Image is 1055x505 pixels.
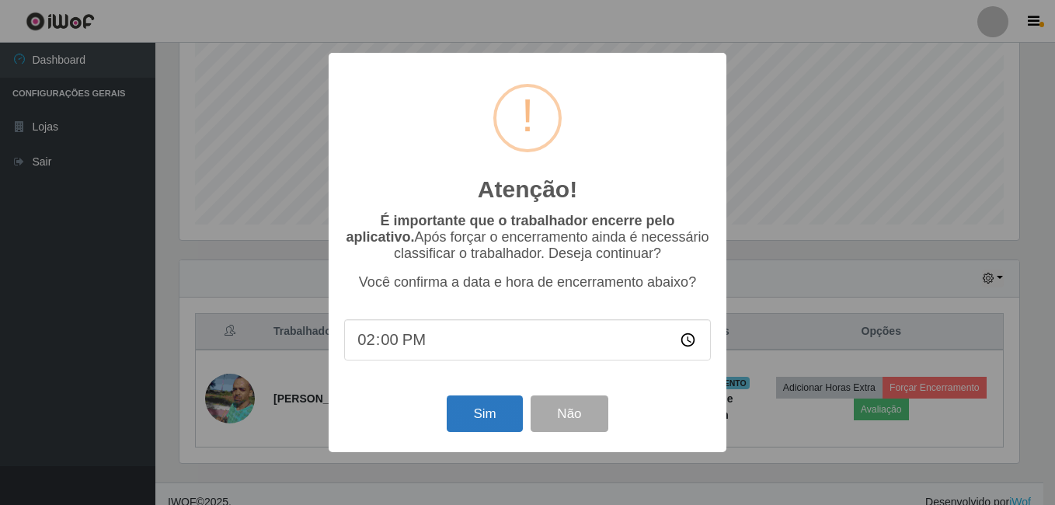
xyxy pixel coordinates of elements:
button: Não [531,395,608,432]
p: Você confirma a data e hora de encerramento abaixo? [344,274,711,291]
button: Sim [447,395,522,432]
h2: Atenção! [478,176,577,204]
b: É importante que o trabalhador encerre pelo aplicativo. [346,213,674,245]
p: Após forçar o encerramento ainda é necessário classificar o trabalhador. Deseja continuar? [344,213,711,262]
